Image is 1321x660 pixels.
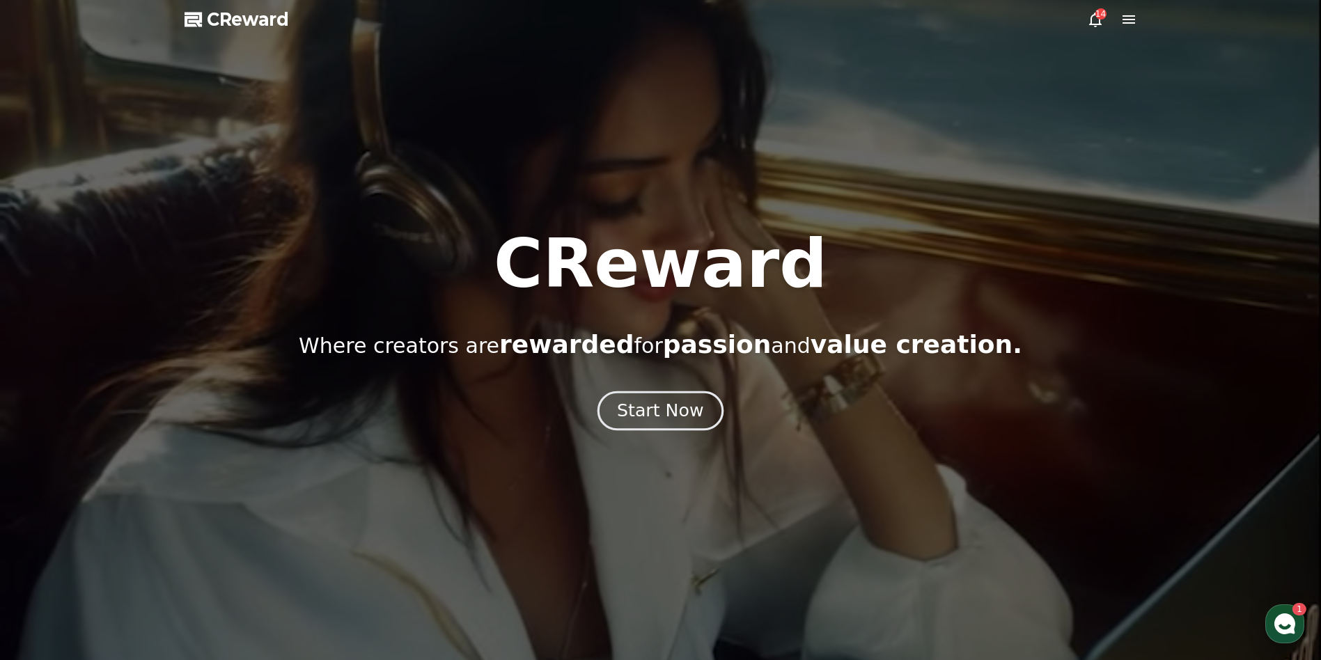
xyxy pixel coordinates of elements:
span: CReward [207,8,289,31]
div: Start Now [617,399,703,423]
button: Start Now [597,391,724,431]
div: 14 [1095,8,1107,19]
p: Where creators are for and [299,331,1022,359]
span: Home [36,462,60,473]
span: passion [663,330,772,359]
a: 14 [1087,11,1104,28]
h1: CReward [494,230,827,297]
a: Home [4,441,92,476]
a: CReward [185,8,289,31]
span: Settings [206,462,240,473]
span: value creation. [811,330,1022,359]
span: 1 [141,441,146,452]
span: Messages [116,463,157,474]
a: Start Now [600,406,721,419]
span: rewarded [499,330,634,359]
a: 1Messages [92,441,180,476]
a: Settings [180,441,267,476]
